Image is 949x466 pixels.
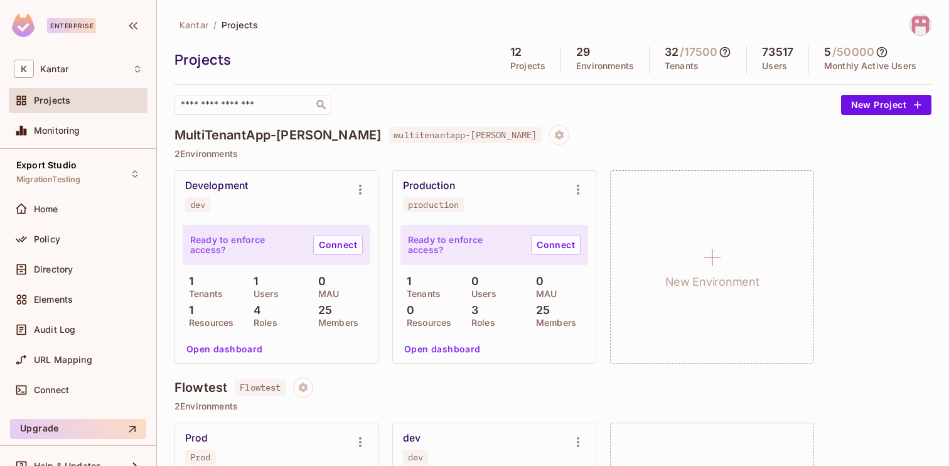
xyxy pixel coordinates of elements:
div: Development [185,180,248,192]
span: Policy [34,234,60,244]
p: Members [312,318,358,328]
p: Members [530,318,576,328]
img: Sahlath [910,14,931,35]
div: dev [408,452,423,462]
p: MAU [312,289,339,299]
p: 25 [530,304,550,317]
h5: 5 [824,46,831,58]
a: Connect [313,235,363,255]
h1: New Environment [665,273,759,291]
span: Audit Log [34,325,75,335]
p: 0 [400,304,414,317]
img: SReyMgAAAABJRU5ErkJggg== [12,14,35,37]
p: 4 [247,304,261,317]
h5: 12 [510,46,522,58]
p: 2 Environments [174,149,931,159]
p: Monthly Active Users [824,61,916,71]
span: Kantar [180,19,208,31]
button: Open dashboard [399,339,486,359]
button: Environment settings [348,430,373,455]
span: Export Studio [16,160,77,170]
p: MAU [530,289,557,299]
p: Projects [510,61,545,71]
p: Tenants [665,61,699,71]
span: Connect [34,385,69,395]
a: Connect [531,235,581,255]
p: 1 [183,304,193,317]
h4: MultiTenantApp-[PERSON_NAME] [174,127,381,143]
span: Monitoring [34,126,80,136]
p: 0 [465,275,479,288]
p: Environments [576,61,634,71]
span: Project settings [549,131,569,143]
div: dev [190,200,205,210]
div: Production [403,180,455,192]
p: 1 [183,275,193,288]
span: Projects [222,19,258,31]
span: Flowtest [235,379,286,396]
div: Prod [185,432,208,445]
p: 1 [400,275,411,288]
span: Elements [34,295,73,305]
h5: 73517 [762,46,793,58]
p: 2 Environments [174,401,931,411]
p: 0 [530,275,544,288]
p: 1 [247,275,258,288]
p: Ready to enforce access? [408,235,521,255]
p: Roles [247,318,277,328]
p: Resources [183,318,233,328]
div: Enterprise [47,18,96,33]
h4: Flowtest [174,380,227,395]
p: Tenants [400,289,441,299]
p: Tenants [183,289,223,299]
p: Users [762,61,787,71]
span: multitenantapp-[PERSON_NAME] [389,127,542,143]
button: Environment settings [566,430,591,455]
p: Roles [465,318,495,328]
span: K [14,60,34,78]
button: Environment settings [348,177,373,202]
p: Users [465,289,496,299]
span: Home [34,204,58,214]
p: 3 [465,304,478,317]
span: Projects [34,95,70,106]
li: / [213,19,217,31]
h5: / 17500 [680,46,717,58]
p: 0 [312,275,326,288]
h5: / 50000 [832,46,874,58]
div: Prod [190,452,211,462]
button: New Project [841,95,931,115]
p: Users [247,289,279,299]
div: production [408,200,459,210]
div: dev [403,432,421,445]
p: Resources [400,318,451,328]
div: Projects [174,50,489,69]
button: Upgrade [10,419,146,439]
span: MigrationTesting [16,175,80,185]
p: Ready to enforce access? [190,235,303,255]
p: 25 [312,304,332,317]
button: Environment settings [566,177,591,202]
span: Project settings [293,384,313,396]
button: Open dashboard [181,339,268,359]
h5: 32 [665,46,678,58]
h5: 29 [576,46,590,58]
span: Directory [34,264,73,274]
span: Workspace: Kantar [40,64,68,74]
span: URL Mapping [34,355,92,365]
